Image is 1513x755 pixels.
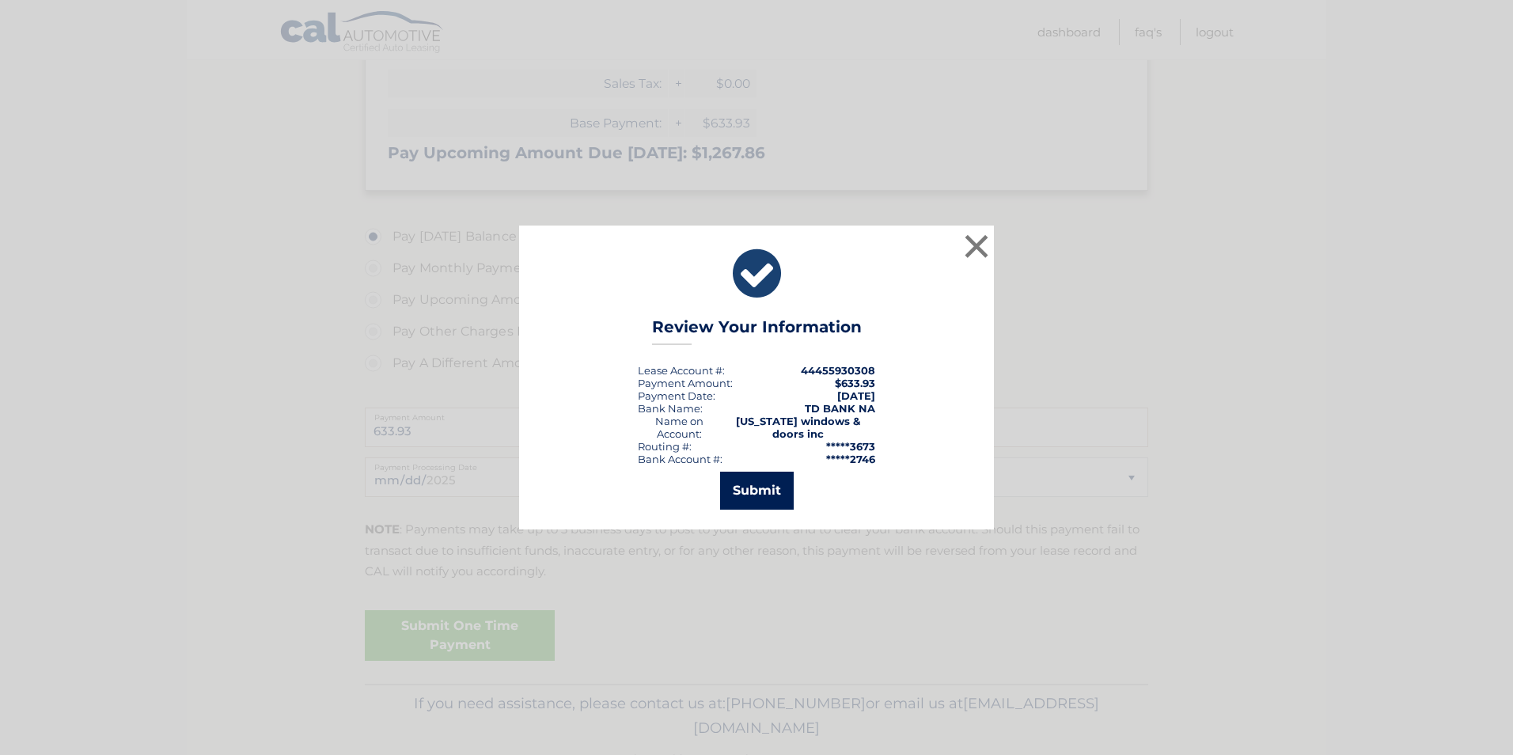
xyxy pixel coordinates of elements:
[638,440,692,453] div: Routing #:
[652,317,862,345] h3: Review Your Information
[638,364,725,377] div: Lease Account #:
[638,377,733,389] div: Payment Amount:
[801,364,875,377] strong: 44455930308
[837,389,875,402] span: [DATE]
[736,415,860,440] strong: [US_STATE] windows & doors inc
[835,377,875,389] span: $633.93
[638,402,703,415] div: Bank Name:
[720,472,794,510] button: Submit
[638,389,715,402] div: :
[638,415,721,440] div: Name on Account:
[638,389,713,402] span: Payment Date
[961,230,992,262] button: ×
[638,453,722,465] div: Bank Account #:
[805,402,875,415] strong: TD BANK NA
